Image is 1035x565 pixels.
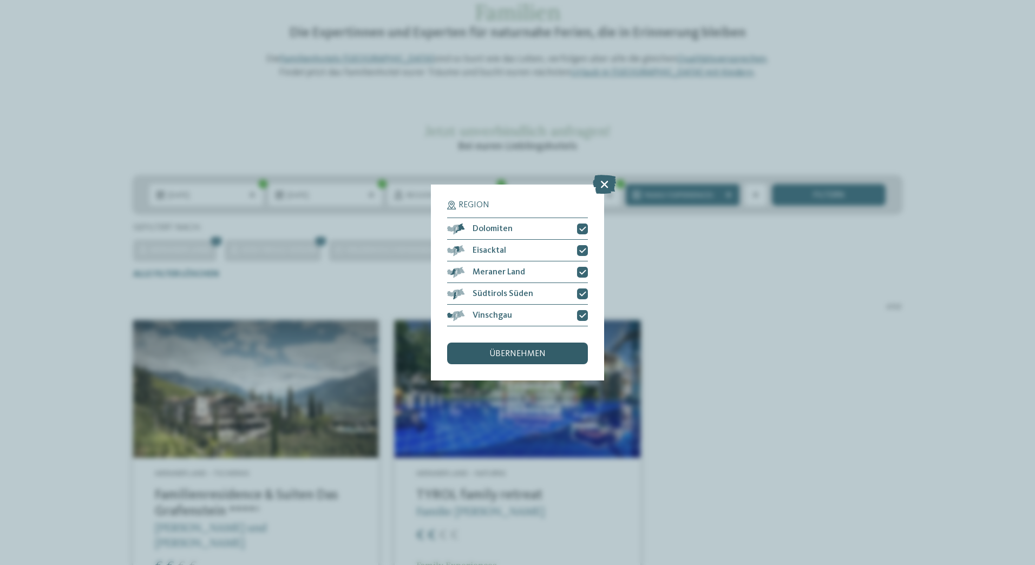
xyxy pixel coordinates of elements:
span: Dolomiten [473,225,513,233]
span: Vinschgau [473,311,512,320]
span: übernehmen [489,350,546,358]
span: Region [458,201,489,209]
span: Südtirols Süden [473,290,533,298]
span: Eisacktal [473,246,506,255]
span: Meraner Land [473,268,525,277]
